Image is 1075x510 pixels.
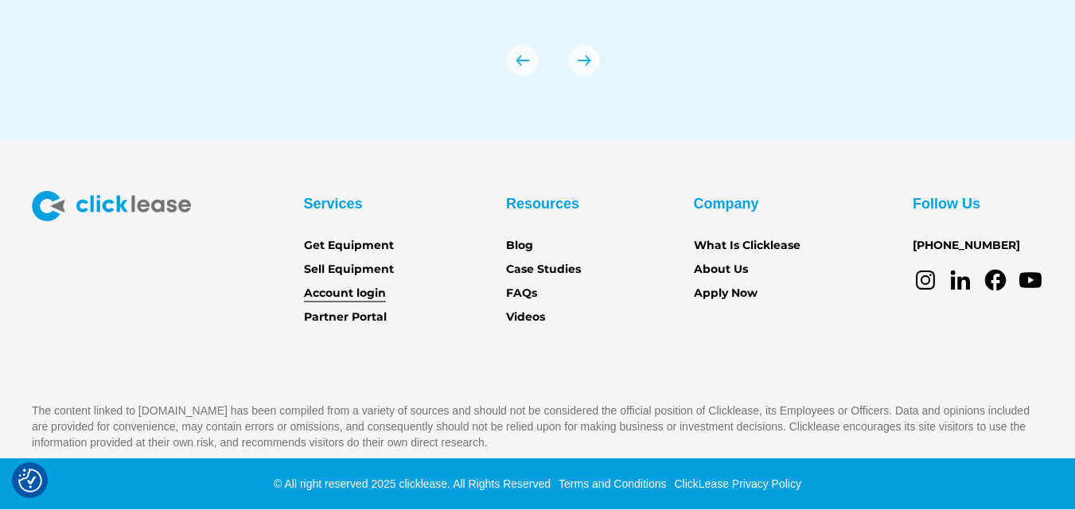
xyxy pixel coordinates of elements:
[506,191,579,216] div: Resources
[913,191,980,216] div: Follow Us
[507,45,539,76] img: arrow Icon
[913,237,1020,255] a: [PHONE_NUMBER]
[694,285,758,302] a: Apply Now
[304,237,394,255] a: Get Equipment
[507,45,539,76] div: previous slide
[304,309,387,326] a: Partner Portal
[274,476,551,492] div: © All right reserved 2025 clicklease. All Rights Reserved
[304,261,394,278] a: Sell Equipment
[694,191,759,216] div: Company
[304,285,386,302] a: Account login
[18,469,42,492] button: Consent Preferences
[32,403,1043,450] p: The content linked to [DOMAIN_NAME] has been compiled from a variety of sources and should not be...
[304,191,363,216] div: Services
[18,469,42,492] img: Revisit consent button
[555,477,666,490] a: Terms and Conditions
[506,309,545,326] a: Videos
[568,45,600,76] div: next slide
[670,477,801,490] a: ClickLease Privacy Policy
[32,191,191,221] img: Clicklease logo
[506,285,537,302] a: FAQs
[506,237,533,255] a: Blog
[694,237,800,255] a: What Is Clicklease
[694,261,748,278] a: About Us
[568,45,600,76] img: arrow Icon
[506,261,581,278] a: Case Studies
